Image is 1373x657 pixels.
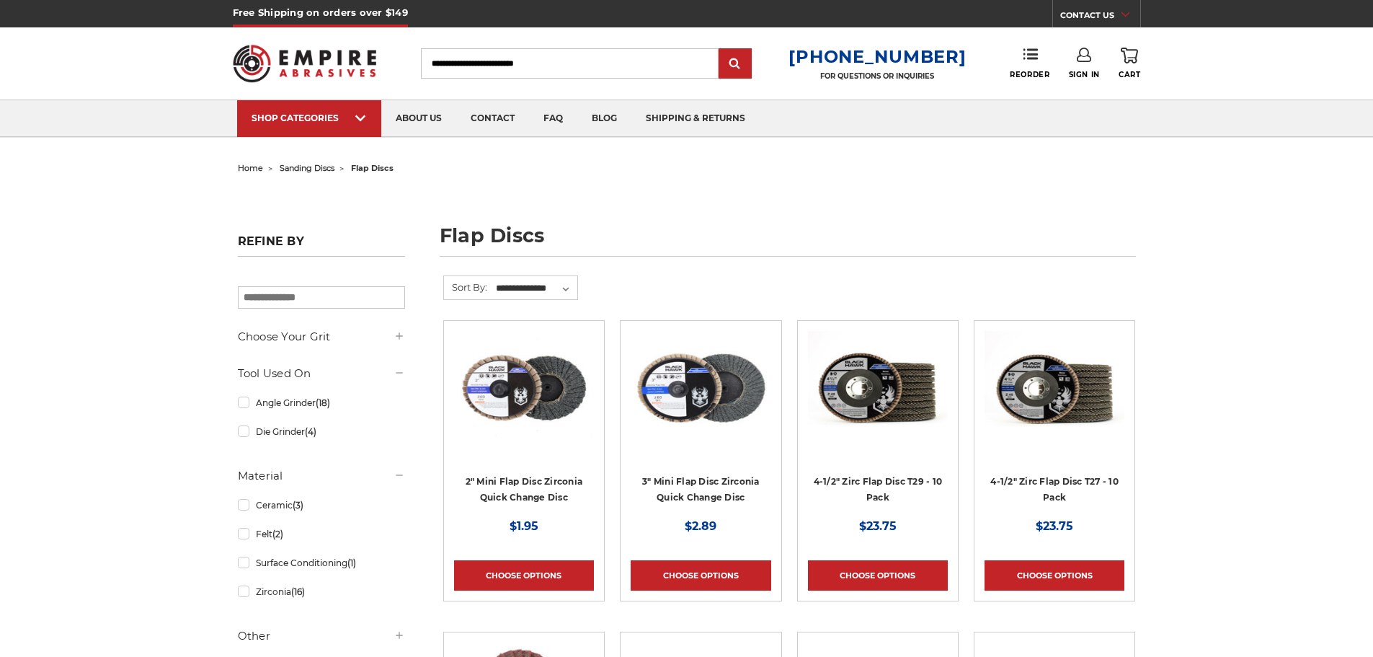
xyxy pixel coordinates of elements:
[291,586,305,597] span: (16)
[985,331,1124,446] img: Black Hawk 4-1/2" x 7/8" Flap Disc Type 27 - 10 Pack
[444,276,487,298] label: Sort By:
[454,560,594,591] a: Choose Options
[233,35,377,92] img: Empire Abrasives
[351,163,394,173] span: flap discs
[1119,70,1140,79] span: Cart
[788,71,966,81] p: FOR QUESTIONS OR INQUIRIES
[238,390,405,415] a: Angle Grinder
[238,365,405,382] h5: Tool Used On
[1010,48,1049,79] a: Reorder
[238,328,405,345] h5: Choose Your Grit
[252,113,367,123] div: SHOP CATEGORIES
[238,163,263,173] a: home
[293,500,303,511] span: (3)
[510,519,538,533] span: $1.95
[454,331,594,446] img: Black Hawk Abrasives 2-inch Zirconia Flap Disc with 60 Grit Zirconia for Smooth Finishing
[859,519,897,533] span: $23.75
[577,100,631,137] a: blog
[272,529,283,539] span: (2)
[1060,7,1140,27] a: CONTACT US
[238,627,405,645] h5: Other
[305,426,316,437] span: (4)
[788,46,966,67] a: [PHONE_NUMBER]
[238,467,405,485] h5: Material
[238,579,405,604] a: Zirconia
[280,163,334,173] a: sanding discs
[381,100,456,137] a: about us
[456,100,529,137] a: contact
[238,493,405,518] a: Ceramic
[238,550,405,576] a: Surface Conditioning
[238,521,405,547] a: Felt
[440,226,1136,257] h1: flap discs
[985,331,1124,516] a: Black Hawk 4-1/2" x 7/8" Flap Disc Type 27 - 10 Pack
[529,100,577,137] a: faq
[631,100,760,137] a: shipping & returns
[721,50,750,79] input: Submit
[1036,519,1073,533] span: $23.75
[316,397,330,408] span: (18)
[631,331,770,446] img: BHA 3" Quick Change 60 Grit Flap Disc for Fine Grinding and Finishing
[685,519,716,533] span: $2.89
[1119,48,1140,79] a: Cart
[238,419,405,444] a: Die Grinder
[808,331,948,516] a: 4.5" Black Hawk Zirconia Flap Disc 10 Pack
[631,560,770,591] a: Choose Options
[985,560,1124,591] a: Choose Options
[808,560,948,591] a: Choose Options
[238,234,405,257] h5: Refine by
[1069,70,1100,79] span: Sign In
[454,331,594,516] a: Black Hawk Abrasives 2-inch Zirconia Flap Disc with 60 Grit Zirconia for Smooth Finishing
[1010,70,1049,79] span: Reorder
[347,557,356,568] span: (1)
[631,331,770,516] a: BHA 3" Quick Change 60 Grit Flap Disc for Fine Grinding and Finishing
[808,331,948,446] img: 4.5" Black Hawk Zirconia Flap Disc 10 Pack
[494,278,577,299] select: Sort By:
